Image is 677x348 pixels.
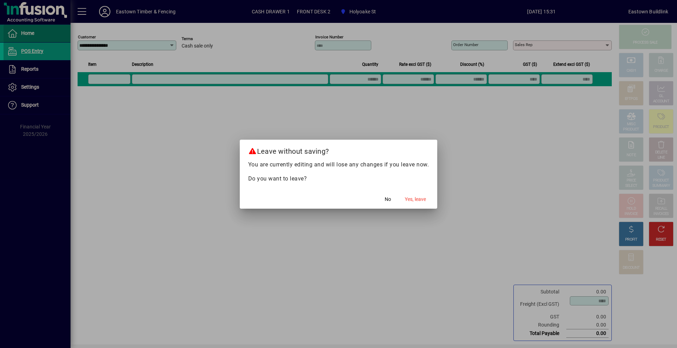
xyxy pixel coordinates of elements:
[240,140,438,160] h2: Leave without saving?
[385,196,391,203] span: No
[405,196,426,203] span: Yes, leave
[402,193,429,206] button: Yes, leave
[248,160,429,169] p: You are currently editing and will lose any changes if you leave now.
[248,175,429,183] p: Do you want to leave?
[377,193,399,206] button: No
